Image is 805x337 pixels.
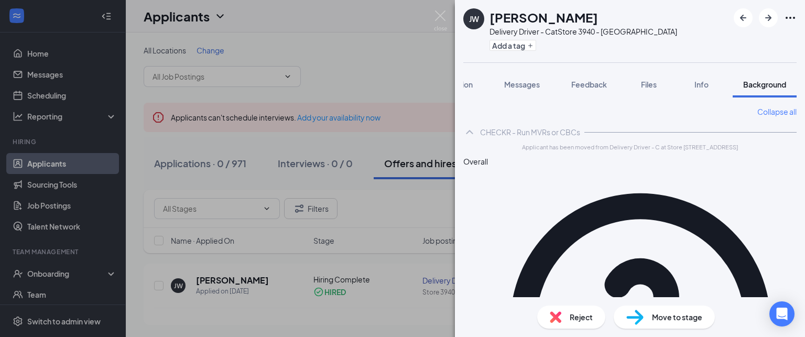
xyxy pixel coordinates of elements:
span: Messages [504,80,540,89]
span: Overall [463,157,488,166]
button: PlusAdd a tag [489,40,536,51]
div: JW [469,14,479,24]
h1: [PERSON_NAME] [489,8,598,26]
button: ArrowRight [759,8,778,27]
span: Feedback [571,80,607,89]
span: Applicant has been moved from Delivery Driver - C at Store [STREET_ADDRESS] [522,143,738,151]
svg: ChevronUp [463,126,476,138]
div: Open Intercom Messenger [769,301,795,327]
svg: ArrowRight [762,12,775,24]
svg: Plus [527,42,534,49]
svg: Ellipses [784,12,797,24]
span: Background [743,80,786,89]
a: Collapse all [757,106,797,117]
span: Reject [570,311,593,323]
span: Files [641,80,657,89]
div: CHECKR - Run MVRs or CBCs [480,127,580,137]
svg: ArrowLeftNew [737,12,749,24]
span: Info [694,80,709,89]
button: ArrowLeftNew [734,8,753,27]
span: Move to stage [652,311,702,323]
div: Delivery Driver - C at Store 3940 - [GEOGRAPHIC_DATA] [489,26,677,37]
